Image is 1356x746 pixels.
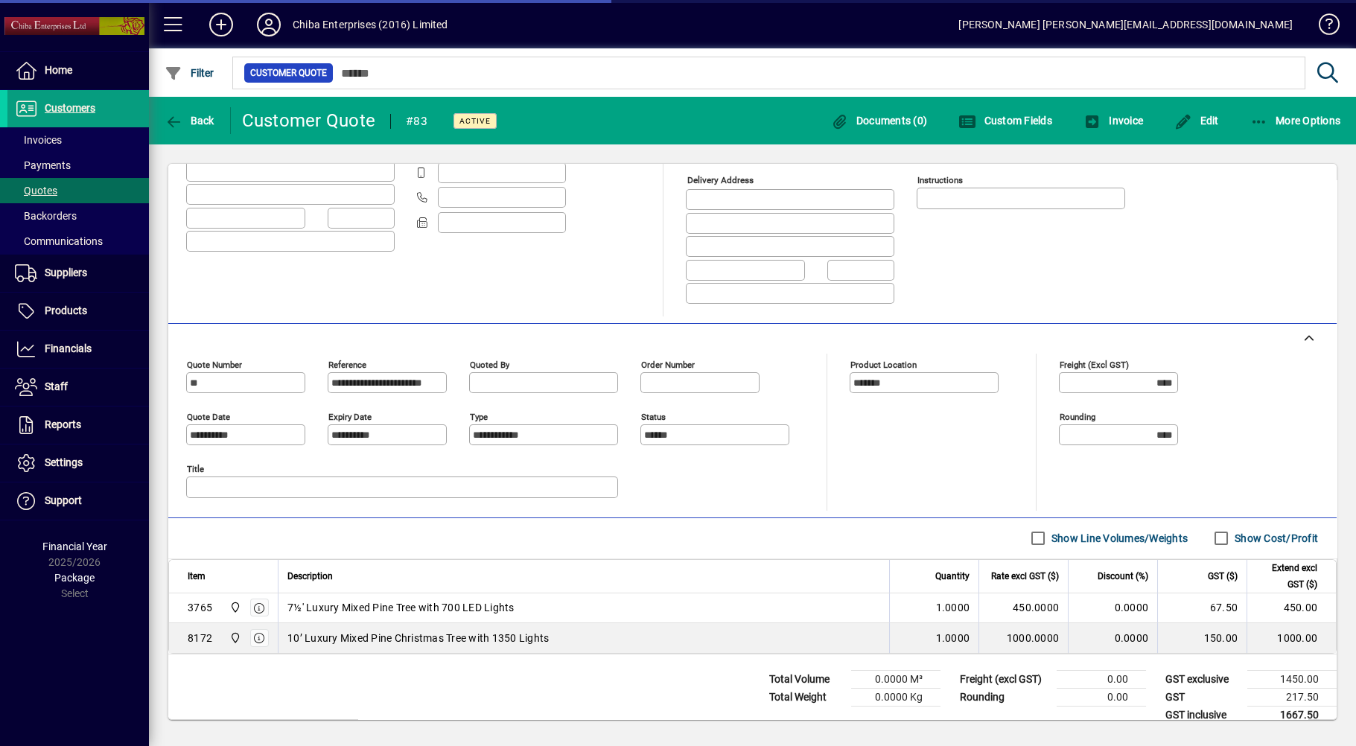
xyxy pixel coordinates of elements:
[7,127,149,153] a: Invoices
[45,342,92,354] span: Financials
[45,380,68,392] span: Staff
[1098,568,1148,584] span: Discount (%)
[952,670,1057,688] td: Freight (excl GST)
[245,11,293,38] button: Profile
[406,109,427,133] div: #83
[287,600,515,615] span: 7½' Luxury Mixed Pine Tree with 700 LED Lights
[226,599,243,616] span: Central
[988,600,1059,615] div: 450.0000
[851,688,940,706] td: 0.0000 Kg
[45,494,82,506] span: Support
[287,568,333,584] span: Description
[328,359,366,369] mat-label: Reference
[1057,670,1146,688] td: 0.00
[188,568,206,584] span: Item
[7,229,149,254] a: Communications
[188,600,212,615] div: 3765
[7,369,149,406] a: Staff
[1083,115,1143,127] span: Invoice
[1247,107,1345,134] button: More Options
[1158,670,1247,688] td: GST exclusive
[1080,107,1147,134] button: Invoice
[197,11,245,38] button: Add
[935,568,970,584] span: Quantity
[7,482,149,520] a: Support
[226,630,243,646] span: Central
[988,631,1059,645] div: 1000.0000
[1048,531,1188,546] label: Show Line Volumes/Weights
[1247,706,1337,724] td: 1667.50
[936,631,970,645] span: 1.0000
[54,572,95,584] span: Package
[293,13,448,36] div: Chiba Enterprises (2016) Limited
[7,444,149,482] a: Settings
[45,305,87,316] span: Products
[1157,593,1247,623] td: 67.50
[242,109,376,133] div: Customer Quote
[1256,560,1317,593] span: Extend excl GST ($)
[830,115,927,127] span: Documents (0)
[45,102,95,114] span: Customers
[850,359,917,369] mat-label: Product location
[991,568,1059,584] span: Rate excl GST ($)
[1232,531,1318,546] label: Show Cost/Profit
[165,67,214,79] span: Filter
[45,267,87,278] span: Suppliers
[287,631,549,645] span: 10’ Luxury Mixed Pine Christmas Tree with 1350 Lights
[1247,670,1337,688] td: 1450.00
[851,670,940,688] td: 0.0000 M³
[1247,593,1336,623] td: 450.00
[15,185,57,197] span: Quotes
[7,331,149,368] a: Financials
[1060,359,1129,369] mat-label: Freight (excl GST)
[958,13,1293,36] div: [PERSON_NAME] [PERSON_NAME][EMAIL_ADDRESS][DOMAIN_NAME]
[45,64,72,76] span: Home
[1208,568,1238,584] span: GST ($)
[7,52,149,89] a: Home
[641,359,695,369] mat-label: Order number
[1068,623,1157,653] td: 0.0000
[7,153,149,178] a: Payments
[187,411,230,421] mat-label: Quote date
[762,688,851,706] td: Total Weight
[15,159,71,171] span: Payments
[1158,688,1247,706] td: GST
[7,178,149,203] a: Quotes
[952,688,1057,706] td: Rounding
[161,60,218,86] button: Filter
[187,463,204,474] mat-label: Title
[1068,593,1157,623] td: 0.0000
[42,541,107,552] span: Financial Year
[15,134,62,146] span: Invoices
[7,203,149,229] a: Backorders
[1157,623,1247,653] td: 150.00
[827,107,931,134] button: Documents (0)
[762,670,851,688] td: Total Volume
[641,411,666,421] mat-label: Status
[45,418,81,430] span: Reports
[250,66,327,80] span: Customer Quote
[149,107,231,134] app-page-header-button: Back
[7,255,149,292] a: Suppliers
[1057,688,1146,706] td: 0.00
[955,107,1056,134] button: Custom Fields
[470,359,509,369] mat-label: Quoted by
[1308,3,1337,51] a: Knowledge Base
[1247,688,1337,706] td: 217.50
[936,600,970,615] span: 1.0000
[459,116,491,126] span: Active
[45,456,83,468] span: Settings
[470,411,488,421] mat-label: Type
[7,293,149,330] a: Products
[1158,706,1247,724] td: GST inclusive
[328,411,372,421] mat-label: Expiry date
[188,631,212,645] div: 8172
[1174,115,1219,127] span: Edit
[1247,623,1336,653] td: 1000.00
[187,359,242,369] mat-label: Quote number
[1171,107,1223,134] button: Edit
[958,115,1052,127] span: Custom Fields
[7,407,149,444] a: Reports
[1250,115,1341,127] span: More Options
[1060,411,1095,421] mat-label: Rounding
